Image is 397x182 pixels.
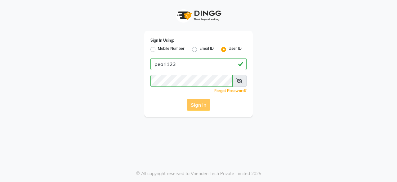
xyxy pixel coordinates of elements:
[158,46,185,53] label: Mobile Number
[150,58,247,70] input: Username
[229,46,242,53] label: User ID
[214,88,247,93] a: Forgot Password?
[174,6,223,25] img: logo1.svg
[150,38,174,43] label: Sign In Using:
[199,46,214,53] label: Email ID
[150,75,233,87] input: Username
